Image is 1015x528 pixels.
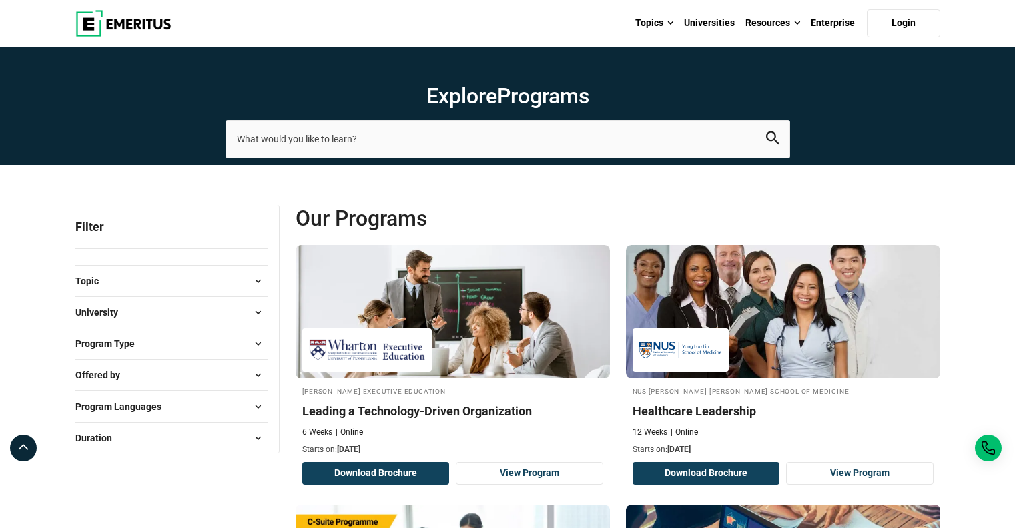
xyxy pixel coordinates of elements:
button: Program Languages [75,397,268,417]
button: search [766,131,779,147]
span: Our Programs [296,205,618,232]
h4: Leading a Technology-Driven Organization [302,403,603,419]
button: Topic [75,271,268,291]
button: Duration [75,428,268,448]
span: [DATE] [667,445,691,454]
span: Program Type [75,336,145,351]
img: Wharton Executive Education [309,335,425,365]
span: Offered by [75,368,131,382]
a: Login [867,9,940,37]
button: Download Brochure [302,462,450,485]
p: Starts on: [633,444,934,455]
h4: Healthcare Leadership [633,403,934,419]
span: Programs [497,83,589,109]
button: Offered by [75,365,268,385]
p: Online [671,427,698,438]
p: 6 Weeks [302,427,332,438]
a: View Program [786,462,934,485]
span: Program Languages [75,399,172,414]
button: University [75,302,268,322]
h1: Explore [226,83,790,109]
input: search-page [226,120,790,158]
img: NUS Yong Loo Lin School of Medicine [639,335,722,365]
p: 12 Weeks [633,427,667,438]
p: Filter [75,205,268,248]
span: University [75,305,129,320]
img: Leading a Technology-Driven Organization | Online Leadership Course [296,245,610,378]
p: Online [336,427,363,438]
h4: [PERSON_NAME] Executive Education [302,385,603,397]
h4: NUS [PERSON_NAME] [PERSON_NAME] School of Medicine [633,385,934,397]
span: Duration [75,431,123,445]
a: View Program [456,462,603,485]
p: Starts on: [302,444,603,455]
span: Topic [75,274,109,288]
span: [DATE] [337,445,360,454]
img: Healthcare Leadership | Online Leadership Course [626,245,940,378]
button: Download Brochure [633,462,780,485]
a: Leadership Course by Wharton Executive Education - September 30, 2025 Wharton Executive Education... [296,245,610,456]
a: search [766,135,779,148]
a: Leadership Course by NUS Yong Loo Lin School of Medicine - September 30, 2025 NUS Yong Loo Lin Sc... [626,245,940,456]
button: Program Type [75,334,268,354]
